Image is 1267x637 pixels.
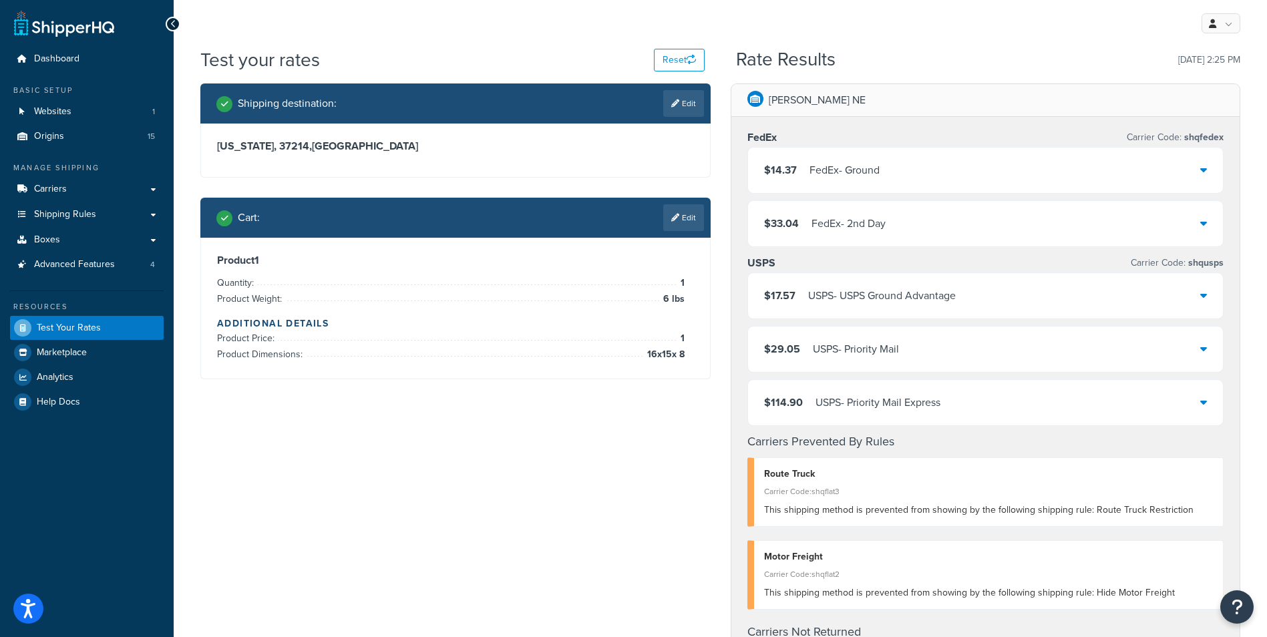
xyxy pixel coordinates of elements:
[1182,130,1224,144] span: shqfedex
[217,140,694,153] h3: [US_STATE], 37214 , [GEOGRAPHIC_DATA]
[37,397,80,408] span: Help Docs
[811,214,886,233] div: FedEx - 2nd Day
[764,482,1214,501] div: Carrier Code: shqflat3
[764,465,1214,483] div: Route Truck
[10,124,164,149] li: Origins
[217,276,257,290] span: Quantity:
[747,131,777,144] h3: FedEx
[10,99,164,124] a: Websites1
[217,331,278,345] span: Product Price:
[10,85,164,96] div: Basic Setup
[200,47,320,73] h1: Test your rates
[747,433,1224,451] h4: Carriers Prevented By Rules
[10,365,164,389] a: Analytics
[10,301,164,312] div: Resources
[644,347,685,363] span: 16 x 15 x 8
[1178,51,1240,69] p: [DATE] 2:25 PM
[37,347,87,359] span: Marketplace
[217,254,694,267] h3: Product 1
[10,390,164,414] a: Help Docs
[809,161,880,180] div: FedEx - Ground
[217,347,306,361] span: Product Dimensions:
[34,209,96,220] span: Shipping Rules
[10,162,164,174] div: Manage Shipping
[813,340,899,359] div: USPS - Priority Mail
[217,316,694,331] h4: Additional Details
[217,292,285,306] span: Product Weight:
[1186,256,1224,270] span: shqusps
[10,252,164,277] a: Advanced Features4
[654,49,705,71] button: Reset
[150,259,155,270] span: 4
[764,548,1214,566] div: Motor Freight
[10,228,164,252] a: Boxes
[747,256,775,270] h3: USPS
[34,131,64,142] span: Origins
[37,323,101,334] span: Test Your Rates
[10,252,164,277] li: Advanced Features
[10,99,164,124] li: Websites
[677,331,685,347] span: 1
[764,216,799,231] span: $33.04
[764,341,800,357] span: $29.05
[736,49,836,70] h2: Rate Results
[808,286,956,305] div: USPS - USPS Ground Advantage
[10,47,164,71] a: Dashboard
[816,393,940,412] div: USPS - Priority Mail Express
[238,97,337,110] h2: Shipping destination :
[764,586,1175,600] span: This shipping method is prevented from showing by the following shipping rule: Hide Motor Freight
[10,177,164,202] a: Carriers
[764,288,795,303] span: $17.57
[238,212,260,224] h2: Cart :
[34,234,60,246] span: Boxes
[10,124,164,149] a: Origins15
[764,503,1194,517] span: This shipping method is prevented from showing by the following shipping rule: Route Truck Restri...
[1127,128,1224,147] p: Carrier Code:
[10,202,164,227] a: Shipping Rules
[152,106,155,118] span: 1
[769,91,866,110] p: [PERSON_NAME] NE
[764,162,797,178] span: $14.37
[10,316,164,340] a: Test Your Rates
[663,204,704,231] a: Edit
[764,395,803,410] span: $114.90
[148,131,155,142] span: 15
[1220,590,1254,624] button: Open Resource Center
[764,565,1214,584] div: Carrier Code: shqflat2
[660,291,685,307] span: 6 lbs
[34,259,115,270] span: Advanced Features
[37,372,73,383] span: Analytics
[34,106,71,118] span: Websites
[663,90,704,117] a: Edit
[34,53,79,65] span: Dashboard
[677,275,685,291] span: 1
[1131,254,1224,272] p: Carrier Code:
[34,184,67,195] span: Carriers
[10,341,164,365] a: Marketplace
